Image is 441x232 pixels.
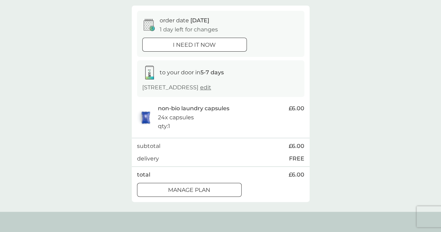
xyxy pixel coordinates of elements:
strong: 5-7 days [200,69,224,76]
button: i need it now [142,38,247,52]
a: edit [200,84,211,91]
p: 24x capsules [158,113,194,122]
p: 1 day left for changes [160,25,218,34]
span: to your door in [160,69,224,76]
p: [STREET_ADDRESS] [142,83,211,92]
span: £6.00 [289,170,304,179]
p: non-bio laundry capsules [158,104,229,113]
button: Manage plan [137,183,242,197]
p: FREE [289,154,304,163]
span: £6.00 [289,142,304,151]
p: qty : 1 [158,122,170,131]
span: [DATE] [190,17,209,24]
p: total [137,170,150,179]
p: i need it now [173,40,216,50]
p: order date [160,16,209,25]
p: subtotal [137,142,160,151]
p: delivery [137,154,159,163]
p: Manage plan [168,186,210,195]
span: £6.00 [289,104,304,113]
